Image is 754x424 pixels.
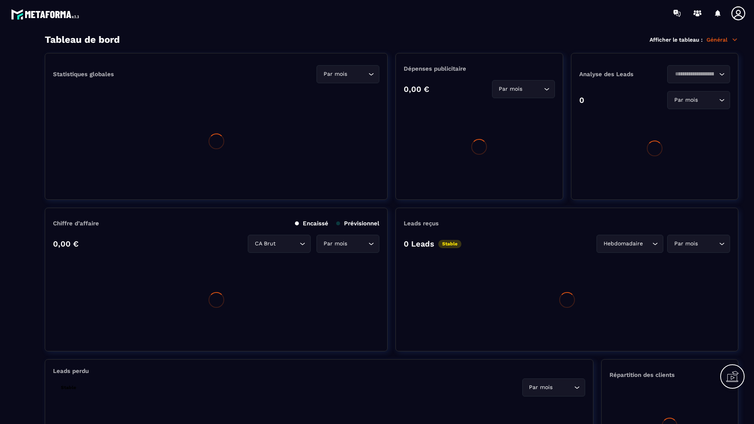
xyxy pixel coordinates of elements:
[404,84,429,94] p: 0,00 €
[667,235,730,253] div: Search for option
[672,96,699,104] span: Par mois
[277,239,298,248] input: Search for option
[11,7,82,22] img: logo
[317,235,379,253] div: Search for option
[404,239,434,249] p: 0 Leads
[317,65,379,83] div: Search for option
[492,80,555,98] div: Search for option
[527,383,555,392] span: Par mois
[53,71,114,78] p: Statistiques globales
[253,239,277,248] span: CA Brut
[672,239,699,248] span: Par mois
[349,70,366,79] input: Search for option
[644,239,650,248] input: Search for option
[706,36,738,43] p: Général
[322,239,349,248] span: Par mois
[699,239,717,248] input: Search for option
[336,220,379,227] p: Prévisionnel
[322,70,349,79] span: Par mois
[497,85,524,93] span: Par mois
[404,220,439,227] p: Leads reçus
[295,220,328,227] p: Encaissé
[248,235,311,253] div: Search for option
[579,71,655,78] p: Analyse des Leads
[609,371,730,378] p: Répartition des clients
[667,65,730,83] div: Search for option
[524,85,542,93] input: Search for option
[53,239,79,249] p: 0,00 €
[672,70,717,79] input: Search for option
[579,95,584,105] p: 0
[53,367,89,375] p: Leads perdu
[349,239,366,248] input: Search for option
[45,34,120,45] h3: Tableau de bord
[597,235,663,253] div: Search for option
[699,96,717,104] input: Search for option
[522,378,585,397] div: Search for option
[555,383,572,392] input: Search for option
[53,220,99,227] p: Chiffre d’affaire
[404,65,555,72] p: Dépenses publicitaire
[57,384,80,392] p: Stable
[650,37,703,43] p: Afficher le tableau :
[667,91,730,109] div: Search for option
[602,239,644,248] span: Hebdomadaire
[438,240,461,248] p: Stable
